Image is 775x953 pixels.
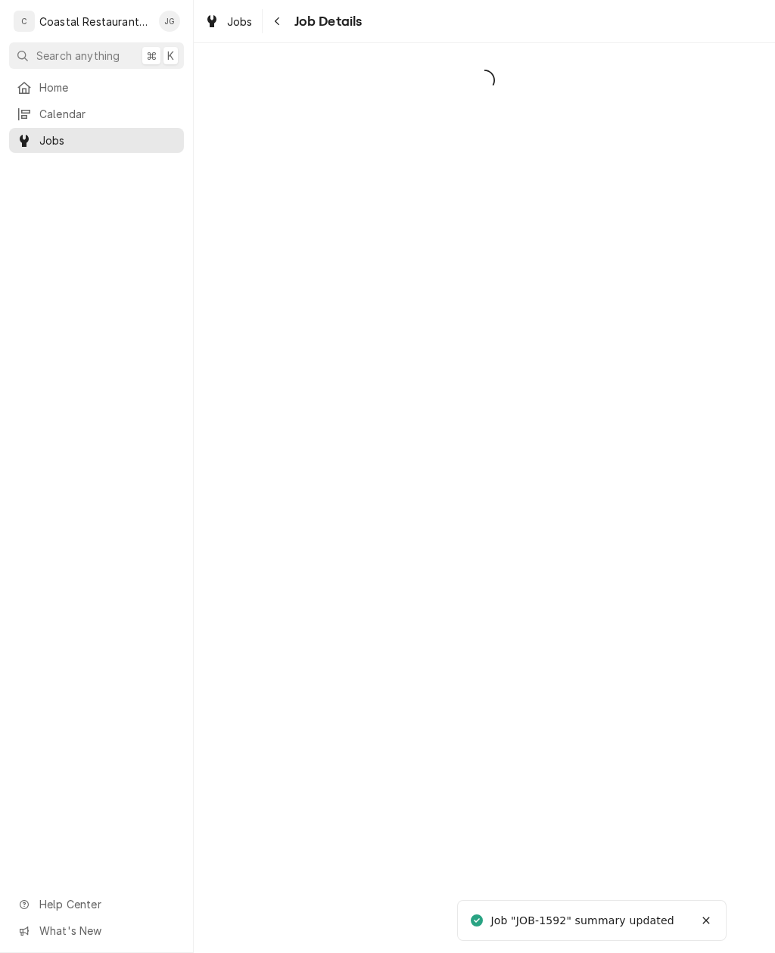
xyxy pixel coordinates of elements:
span: Help Center [39,896,175,912]
button: Search anything⌘K [9,42,184,69]
span: Loading... [194,64,775,96]
button: Navigate back [266,9,290,33]
span: What's New [39,923,175,939]
span: Search anything [36,48,120,64]
div: Job "JOB-1592" summary updated [490,913,676,929]
div: C [14,11,35,32]
a: Jobs [198,9,259,34]
div: Coastal Restaurant Repair [39,14,151,30]
a: Go to What's New [9,918,184,943]
a: Calendar [9,101,184,126]
span: Job Details [290,11,363,32]
span: K [167,48,174,64]
div: JG [159,11,180,32]
a: Go to Help Center [9,892,184,917]
div: James Gatton's Avatar [159,11,180,32]
span: Calendar [39,106,176,122]
a: Jobs [9,128,184,153]
a: Home [9,75,184,100]
span: Home [39,79,176,95]
span: Jobs [39,132,176,148]
span: ⌘ [146,48,157,64]
span: Jobs [227,14,253,30]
